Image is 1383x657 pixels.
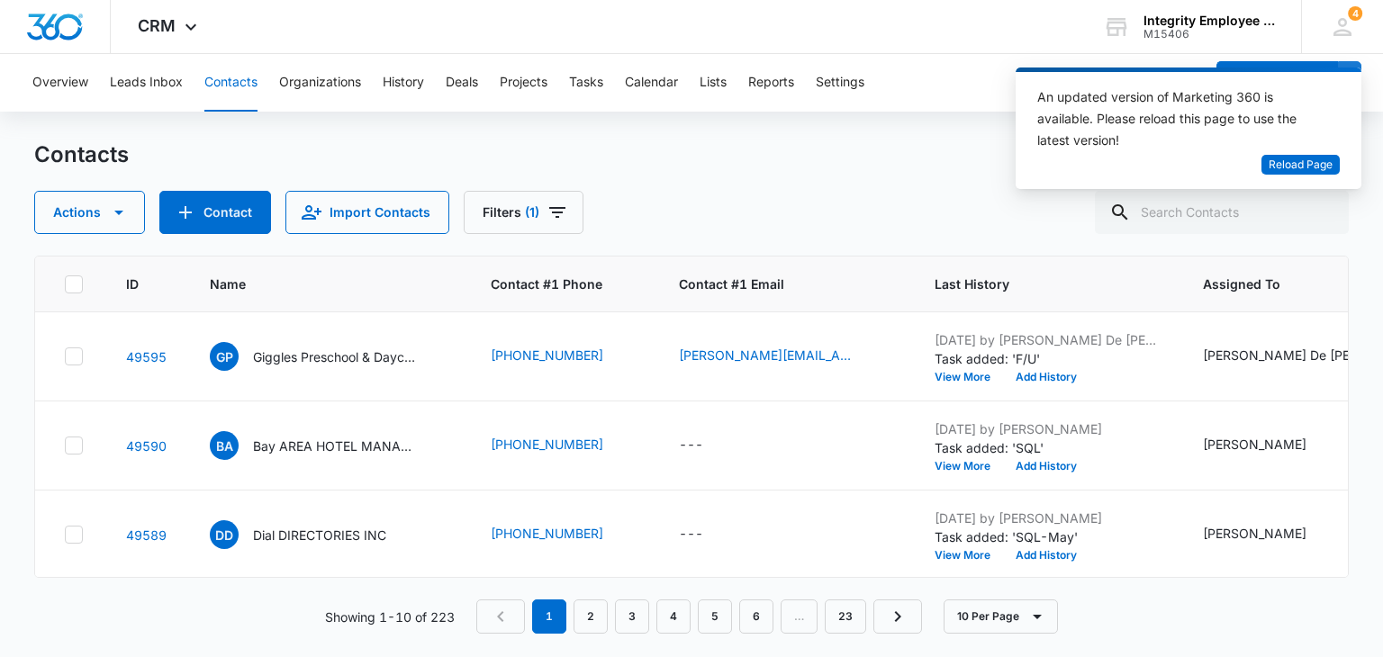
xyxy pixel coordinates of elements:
[476,599,922,634] nav: Pagination
[491,346,636,367] div: Contact #1 Phone - (321) 723-6986 - Select to Edit Field
[656,599,691,634] a: Page 4
[935,438,1160,457] p: Task added: 'SQL'
[935,419,1160,438] p: [DATE] by [PERSON_NAME]
[464,191,583,234] button: Filters
[32,54,88,112] button: Overview
[679,524,736,545] div: Contact #1 Email - - Select to Edit Field
[491,524,603,543] a: [PHONE_NUMBER]
[34,141,129,168] h1: Contacts
[210,520,419,549] div: Name - Dial DIRECTORIES INC - Select to Edit Field
[383,54,424,112] button: History
[210,520,239,549] span: DD
[1348,6,1362,21] span: 4
[34,191,145,234] button: Actions
[446,54,478,112] button: Deals
[679,346,891,367] div: Contact #1 Email - karen@gigglesdaycare.org - Select to Edit Field
[935,349,1160,368] p: Task added: 'F/U'
[1203,346,1383,364] div: [PERSON_NAME] De [PERSON_NAME], [PERSON_NAME]
[825,599,866,634] a: Page 23
[210,342,239,371] span: GP
[126,274,140,293] span: ID
[935,461,1003,472] button: View More
[569,54,603,112] button: Tasks
[700,54,727,112] button: Lists
[679,435,736,456] div: Contact #1 Email - - Select to Edit Field
[491,346,603,364] a: [PHONE_NUMBER]
[210,274,421,293] span: Name
[1269,157,1333,174] span: Reload Page
[615,599,649,634] a: Page 3
[525,206,539,219] span: (1)
[679,524,703,545] div: ---
[935,274,1134,293] span: Last History
[1203,435,1306,454] div: [PERSON_NAME]
[1095,191,1349,234] input: Search Contacts
[500,54,547,112] button: Projects
[944,599,1058,634] button: 10 Per Page
[210,431,447,460] div: Name - Bay AREA HOTEL MANAGEMENT LLC - Select to Edit Field
[935,527,1160,546] p: Task added: 'SQL-May'
[110,54,183,112] button: Leads Inbox
[491,435,603,454] a: [PHONE_NUMBER]
[325,607,455,626] p: Showing 1-10 of 223
[679,346,859,364] a: [PERSON_NAME][EMAIL_ADDRESS][DOMAIN_NAME]
[873,599,922,634] a: Next Page
[253,347,415,366] p: Giggles Preschool & Daycare IN
[935,330,1160,349] p: [DATE] by [PERSON_NAME] De [PERSON_NAME]
[739,599,773,634] a: Page 6
[285,191,449,234] button: Import Contacts
[1216,61,1338,104] button: Add Contact
[159,191,271,234] button: Add Contact
[935,508,1160,527] p: [DATE] by [PERSON_NAME]
[1037,86,1318,151] div: An updated version of Marketing 360 is available. Please reload this page to use the latest version!
[1003,550,1089,561] button: Add History
[491,524,636,545] div: Contact #1 Phone - (727) 585-1100 - Select to Edit Field
[748,54,794,112] button: Reports
[1203,524,1306,543] div: [PERSON_NAME]
[698,599,732,634] a: Page 5
[679,435,703,456] div: ---
[491,274,636,293] span: Contact #1 Phone
[935,372,1003,382] button: View More
[1143,28,1275,40] div: account id
[210,342,447,371] div: Name - Giggles Preschool & Daycare IN - Select to Edit Field
[816,54,864,112] button: Settings
[1348,6,1362,21] div: notifications count
[204,54,258,112] button: Contacts
[279,54,361,112] button: Organizations
[126,438,167,454] a: Navigate to contact details page for Bay AREA HOTEL MANAGEMENT LLC
[126,527,167,543] a: Navigate to contact details page for Dial DIRECTORIES INC
[532,599,566,634] em: 1
[1261,155,1340,175] button: Reload Page
[253,526,386,544] p: Dial DIRECTORIES INC
[1143,13,1275,28] div: account name
[1203,435,1339,456] div: Assigned To - Nicholas Harris - Select to Edit Field
[210,431,239,460] span: BA
[935,550,1003,561] button: View More
[625,54,678,112] button: Calendar
[1003,372,1089,382] button: Add History
[574,599,608,634] a: Page 2
[491,435,636,456] div: Contact #1 Phone - (813) 886-4433 - Select to Edit Field
[126,349,167,364] a: Navigate to contact details page for Giggles Preschool & Daycare IN
[138,16,176,35] span: CRM
[1003,461,1089,472] button: Add History
[1203,524,1339,545] div: Assigned To - Nicholas Harris - Select to Edit Field
[253,436,415,455] p: Bay AREA HOTEL MANAGEMENT LLC
[679,274,891,293] span: Contact #1 Email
